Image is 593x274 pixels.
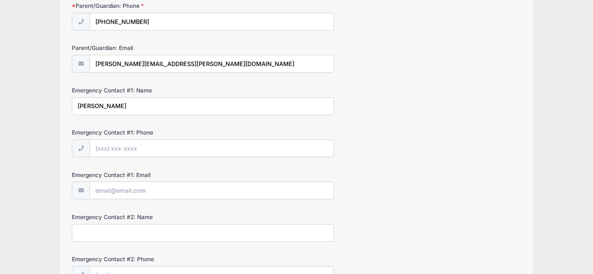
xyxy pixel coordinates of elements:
input: (xxx) xxx-xxxx [90,139,334,157]
label: Emergency Contact #1: Phone [72,128,222,137]
label: Parent/Guardian: Phone [72,2,222,10]
label: Emergency Contact #1: Name [72,86,222,94]
label: Emergency Contact #2: Name [72,213,222,221]
label: Emergency Contact #2: Phone [72,255,222,263]
input: email@email.com [90,55,334,73]
label: Parent/Guardian: Email [72,44,222,52]
label: Emergency Contact #1: Email [72,171,222,179]
input: (xxx) xxx-xxxx [90,13,334,31]
input: email@email.com [90,182,334,199]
